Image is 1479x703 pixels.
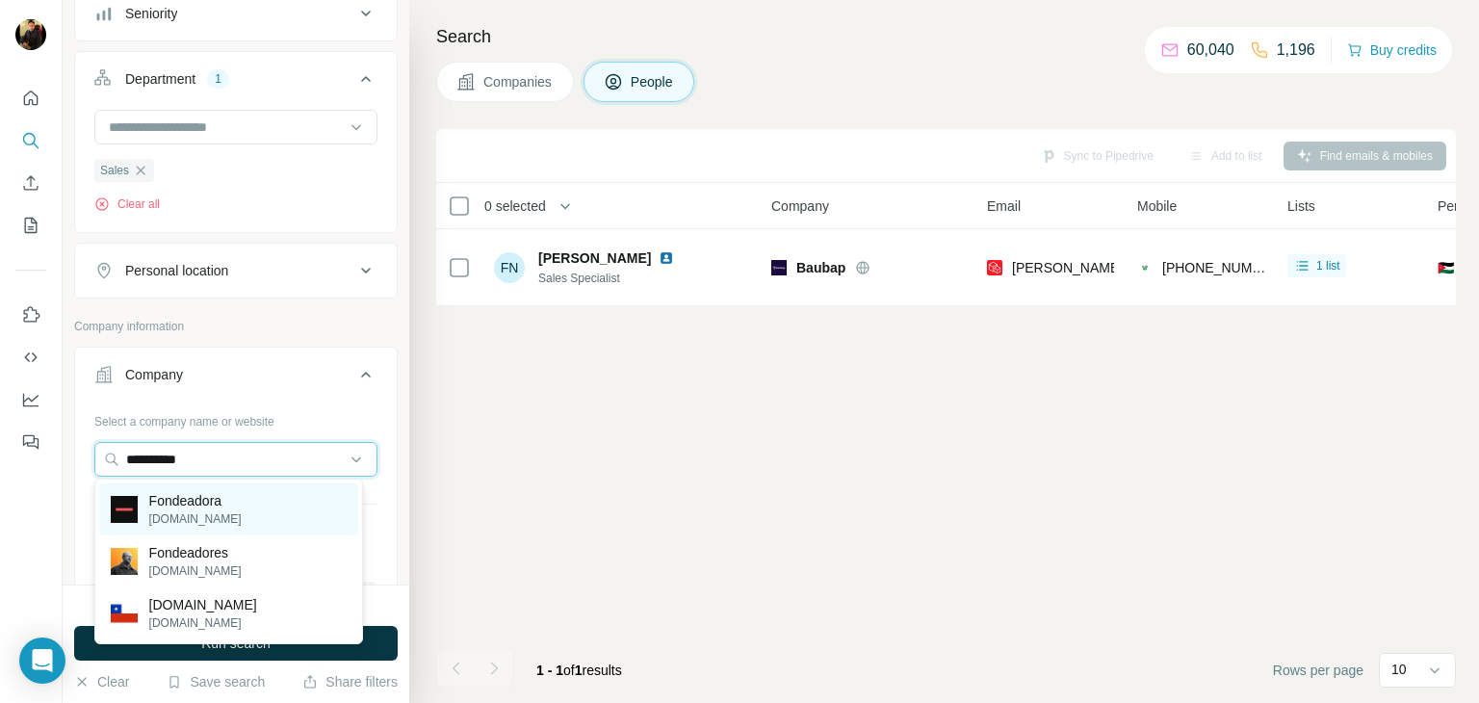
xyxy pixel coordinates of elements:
span: [PERSON_NAME] [538,248,651,268]
div: Seniority [125,4,177,23]
span: of [563,663,575,678]
span: 1 - 1 [536,663,563,678]
button: Quick start [15,81,46,116]
button: Clear [74,672,129,691]
button: Department1 [75,56,397,110]
span: Lists [1287,196,1315,216]
button: Run search [74,626,398,661]
button: Personal location [75,247,397,294]
p: 60,040 [1187,39,1234,62]
button: Use Surfe on LinkedIn [15,298,46,332]
img: provider prospeo logo [987,258,1002,277]
div: Select a company name or website [94,405,377,430]
span: Companies [483,72,554,91]
span: Company [771,196,829,216]
span: [PERSON_NAME][EMAIL_ADDRESS][DOMAIN_NAME] [1012,260,1351,275]
span: Sales Specialist [538,270,697,287]
img: provider contactout logo [1137,258,1153,277]
p: [DOMAIN_NAME] [149,614,257,632]
button: Dashboard [15,382,46,417]
span: Baubap [796,258,845,277]
span: Email [987,196,1021,216]
div: FN [494,252,525,283]
p: 1,196 [1277,39,1315,62]
p: Company information [74,318,398,335]
button: My lists [15,208,46,243]
span: 0 selected [484,196,546,216]
span: Mobile [1137,196,1177,216]
img: Fondeadora [111,496,138,523]
div: Department [125,69,195,89]
button: Use Surfe API [15,340,46,375]
img: Fondeadores [111,548,138,575]
button: Save search [167,672,265,691]
button: Feedback [15,425,46,459]
button: Buy credits [1347,37,1437,64]
button: Share filters [302,672,398,691]
button: Enrich CSV [15,166,46,200]
div: 1 [207,70,229,88]
p: [DOMAIN_NAME] [149,562,242,580]
span: [PHONE_NUMBER] [1162,260,1284,275]
p: [DOMAIN_NAME] [149,595,257,614]
span: 1 [575,663,583,678]
span: Rows per page [1273,661,1363,680]
p: Fondeadores [149,543,242,562]
button: Clear all [94,195,160,213]
span: Sales [100,162,129,179]
img: fondeadora.cl [111,600,138,627]
span: 🇯🇴 [1438,258,1454,277]
div: Personal location [125,261,228,280]
p: 10 [1391,660,1407,679]
h4: Search [436,23,1456,50]
div: Company [125,365,183,384]
span: 1 list [1316,257,1340,274]
div: Open Intercom Messenger [19,638,65,684]
button: Search [15,123,46,158]
button: Company [75,351,397,405]
span: results [536,663,622,678]
img: Logo of Baubap [771,260,787,275]
img: LinkedIn logo [659,250,674,266]
span: People [631,72,675,91]
img: Avatar [15,19,46,50]
p: [DOMAIN_NAME] [149,510,242,528]
p: Fondeadora [149,491,242,510]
